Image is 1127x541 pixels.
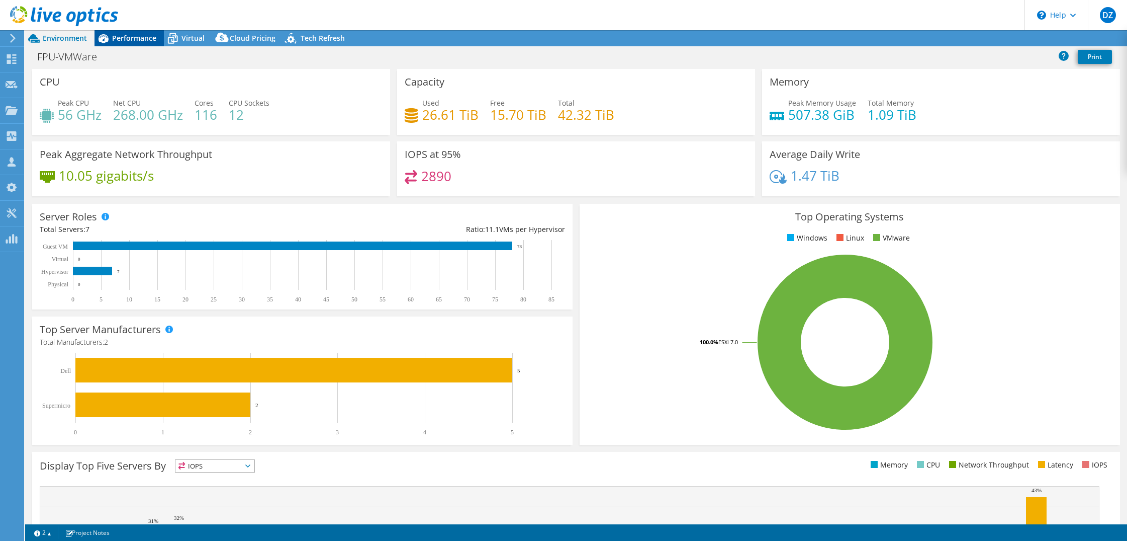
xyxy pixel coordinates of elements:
[117,269,120,274] text: 7
[700,338,718,346] tspan: 100.0%
[154,296,160,303] text: 15
[40,337,565,348] h4: Total Manufacturers:
[770,76,809,88] h3: Memory
[58,98,89,108] span: Peak CPU
[43,33,87,43] span: Environment
[914,459,940,471] li: CPU
[249,429,252,436] text: 2
[239,296,245,303] text: 30
[40,149,212,160] h3: Peak Aggregate Network Throughput
[148,518,158,524] text: 31%
[871,233,910,244] li: VMware
[41,268,68,275] text: Hypervisor
[1078,50,1112,64] a: Print
[71,296,74,303] text: 0
[587,211,1112,222] h3: Top Operating Systems
[174,515,184,521] text: 32%
[267,296,273,303] text: 35
[464,296,470,303] text: 70
[229,109,269,120] h4: 12
[1037,11,1046,20] svg: \n
[78,282,80,287] text: 0
[255,402,258,408] text: 2
[436,296,442,303] text: 65
[558,98,575,108] span: Total
[380,296,386,303] text: 55
[520,296,526,303] text: 80
[33,51,113,62] h1: FPU-VMWare
[40,76,60,88] h3: CPU
[868,109,916,120] h4: 1.09 TiB
[336,429,339,436] text: 3
[112,33,156,43] span: Performance
[229,98,269,108] span: CPU Sockets
[517,244,522,249] text: 78
[791,170,839,181] h4: 1.47 TiB
[58,526,117,539] a: Project Notes
[161,429,164,436] text: 1
[785,233,827,244] li: Windows
[490,98,505,108] span: Free
[43,243,68,250] text: Guest VM
[113,109,183,120] h4: 268.00 GHz
[74,429,77,436] text: 0
[48,281,68,288] text: Physical
[295,296,301,303] text: 40
[788,109,856,120] h4: 507.38 GiB
[27,526,58,539] a: 2
[558,109,614,120] h4: 42.32 TiB
[175,460,254,472] span: IOPS
[126,296,132,303] text: 10
[40,211,97,222] h3: Server Roles
[182,296,189,303] text: 20
[421,171,451,182] h4: 2890
[40,224,302,235] div: Total Servers:
[947,459,1029,471] li: Network Throughput
[59,170,154,181] h4: 10.05 gigabits/s
[78,257,80,262] text: 0
[195,98,214,108] span: Cores
[1080,459,1107,471] li: IOPS
[301,33,345,43] span: Tech Refresh
[868,459,908,471] li: Memory
[770,149,860,160] h3: Average Daily Write
[423,429,426,436] text: 4
[718,338,738,346] tspan: ESXi 7.0
[58,109,102,120] h4: 56 GHz
[517,367,520,373] text: 5
[230,33,275,43] span: Cloud Pricing
[834,233,864,244] li: Linux
[302,224,565,235] div: Ratio: VMs per Hypervisor
[1031,487,1042,493] text: 43%
[195,109,217,120] h4: 116
[492,296,498,303] text: 75
[104,337,108,347] span: 2
[485,224,499,234] span: 11.1
[100,296,103,303] text: 5
[42,402,70,409] text: Supermicro
[548,296,554,303] text: 85
[211,296,217,303] text: 25
[1036,459,1073,471] li: Latency
[405,76,444,88] h3: Capacity
[1100,7,1116,23] span: DZ
[511,429,514,436] text: 5
[113,98,141,108] span: Net CPU
[408,296,414,303] text: 60
[181,33,205,43] span: Virtual
[85,224,89,234] span: 7
[405,149,461,160] h3: IOPS at 95%
[351,296,357,303] text: 50
[868,98,914,108] span: Total Memory
[60,367,71,374] text: Dell
[52,256,69,263] text: Virtual
[323,296,329,303] text: 45
[422,109,479,120] h4: 26.61 TiB
[490,109,546,120] h4: 15.70 TiB
[40,324,161,335] h3: Top Server Manufacturers
[788,98,856,108] span: Peak Memory Usage
[422,98,439,108] span: Used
